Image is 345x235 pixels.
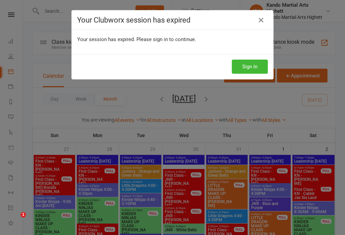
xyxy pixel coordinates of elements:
[77,16,268,24] h4: Your Clubworx session has expired
[256,15,266,26] a: Close
[21,212,26,217] span: 1
[232,60,268,74] button: Sign In
[7,212,23,228] iframe: Intercom live chat
[77,36,196,42] span: Your session has expired. Please sign in to continue.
